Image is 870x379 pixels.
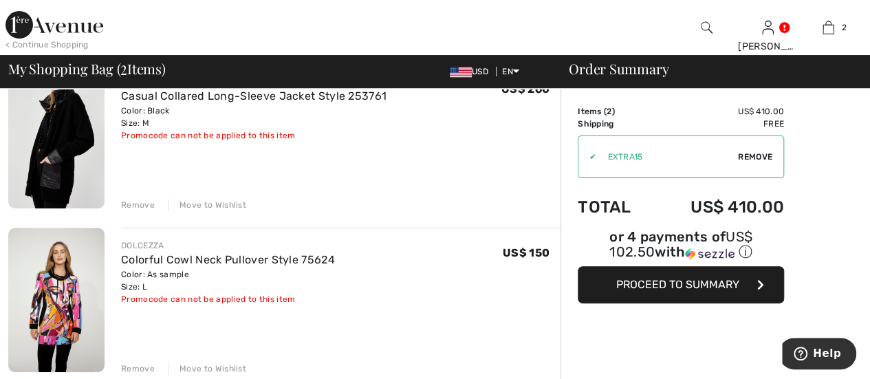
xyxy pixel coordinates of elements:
[121,129,387,142] div: Promocode can not be applied to this item
[8,62,166,76] span: My Shopping Bag ( Items)
[841,21,846,34] span: 2
[578,118,653,130] td: Shipping
[121,89,387,102] a: Casual Collared Long-Sleeve Jacket Style 253761
[823,19,834,36] img: My Bag
[616,278,739,291] span: Proceed to Summary
[653,118,784,130] td: Free
[738,151,772,163] span: Remove
[501,83,550,96] span: US$ 260
[121,199,155,211] div: Remove
[578,230,784,266] div: or 4 payments ofUS$ 102.50withSezzle Click to learn more about Sezzle
[503,246,550,259] span: US$ 150
[168,362,246,375] div: Move to Wishlist
[6,11,103,39] img: 1ère Avenue
[450,67,472,78] img: US Dollar
[578,266,784,303] button: Proceed to Summary
[121,293,335,305] div: Promocode can not be applied to this item
[8,228,105,372] img: Colorful Cowl Neck Pullover Style 75624
[121,105,387,129] div: Color: Black Size: M
[8,64,105,208] img: Casual Collared Long-Sleeve Jacket Style 253761
[609,228,752,260] span: US$ 102.50
[762,21,774,34] a: Sign In
[502,67,519,76] span: EN
[685,248,735,260] img: Sezzle
[578,184,653,230] td: Total
[607,107,611,116] span: 2
[653,184,784,230] td: US$ 410.00
[6,39,89,51] div: < Continue Shopping
[762,19,774,36] img: My Info
[168,199,246,211] div: Move to Wishlist
[450,67,494,76] span: USD
[782,338,856,372] iframe: Opens a widget where you can find more information
[798,19,858,36] a: 2
[738,39,798,54] div: [PERSON_NAME]
[120,58,127,76] span: 2
[596,136,738,177] input: Promo code
[552,62,862,76] div: Order Summary
[701,19,713,36] img: search the website
[578,105,653,118] td: Items ( )
[121,253,335,266] a: Colorful Cowl Neck Pullover Style 75624
[578,151,596,163] div: ✔
[121,362,155,375] div: Remove
[121,268,335,293] div: Color: As sample Size: L
[121,239,335,252] div: DOLCEZZA
[578,230,784,261] div: or 4 payments of with
[653,105,784,118] td: US$ 410.00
